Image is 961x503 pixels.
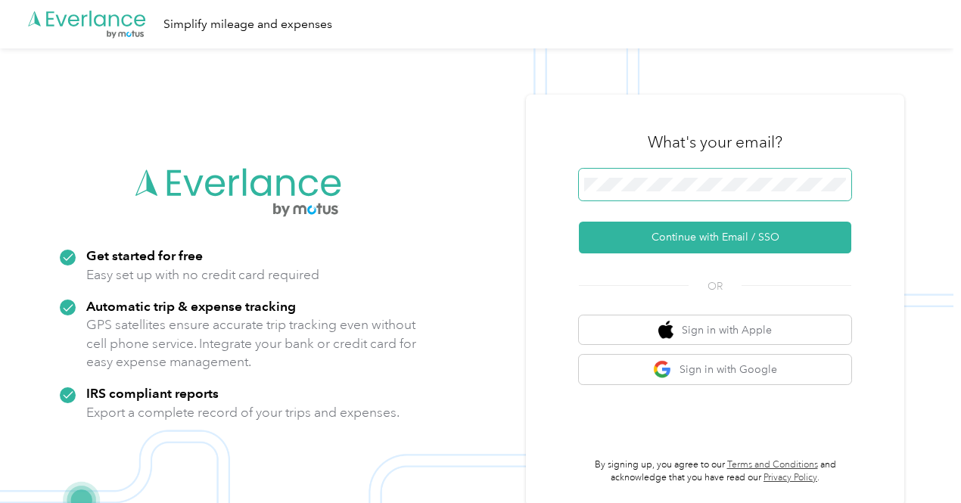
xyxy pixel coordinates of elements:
[86,403,400,422] p: Export a complete record of your trips and expenses.
[648,132,782,153] h3: What's your email?
[689,278,742,294] span: OR
[86,298,296,314] strong: Automatic trip & expense tracking
[163,15,332,34] div: Simplify mileage and expenses
[86,247,203,263] strong: Get started for free
[579,222,851,253] button: Continue with Email / SSO
[658,321,673,340] img: apple logo
[579,458,851,485] p: By signing up, you agree to our and acknowledge that you have read our .
[86,265,319,284] p: Easy set up with no credit card required
[727,459,818,470] a: Terms and Conditions
[86,385,219,401] strong: IRS compliant reports
[579,355,851,384] button: google logoSign in with Google
[764,472,817,483] a: Privacy Policy
[86,315,417,371] p: GPS satellites ensure accurate trip tracking even without cell phone service. Integrate your bank...
[579,315,851,345] button: apple logoSign in with Apple
[653,360,672,379] img: google logo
